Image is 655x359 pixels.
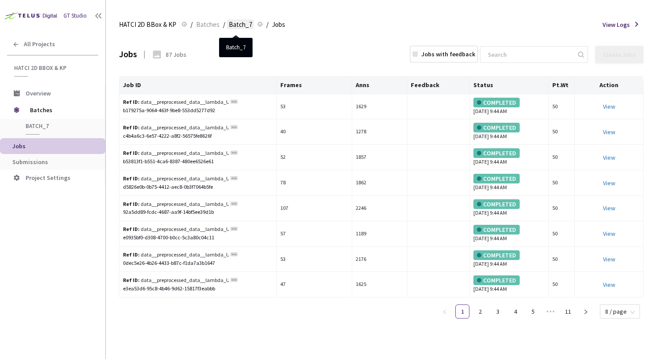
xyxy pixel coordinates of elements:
[491,304,505,319] li: 3
[277,272,352,297] td: 47
[277,119,352,145] td: 40
[123,201,140,207] b: Ref ID:
[473,275,520,285] div: COMPLETED
[583,309,588,315] span: right
[352,119,407,145] td: 1278
[473,304,487,319] li: 2
[123,124,140,131] b: Ref ID:
[123,208,273,216] div: 92a5dd89-fcdc-4687-aa9f-14bf5ee39d1b
[12,158,48,166] span: Submissions
[603,230,615,238] a: View
[229,19,252,30] span: Batch_7
[123,183,273,191] div: d5826e0b-0b75-4412-aec8-0b3f7064b5fe
[123,175,229,183] div: data__preprocessed_data__lambda_UndistortFrames__20250414_122453/
[166,50,186,59] div: 87 Jobs
[473,225,520,234] div: COMPLETED
[473,148,520,158] div: COMPLETED
[123,99,140,105] b: Ref ID:
[549,247,575,272] td: 50
[543,304,558,319] li: Next 5 Pages
[473,174,544,192] div: [DATE] 9:44 AM
[603,128,615,136] a: View
[277,145,352,170] td: 52
[277,77,352,94] th: Frames
[352,196,407,221] td: 2246
[352,77,407,94] th: Anns
[223,19,225,30] li: /
[272,19,285,30] span: Jobs
[190,19,193,30] li: /
[277,170,352,196] td: 78
[119,48,137,61] div: Jobs
[473,123,520,132] div: COMPLETED
[123,225,229,234] div: data__preprocessed_data__lambda_UndistortFrames__20250403_105617/
[12,142,26,150] span: Jobs
[352,247,407,272] td: 2176
[473,199,544,217] div: [DATE] 9:44 AM
[579,304,593,319] li: Next Page
[549,170,575,196] td: 50
[603,51,636,58] div: Create Jobs
[473,98,520,107] div: COMPLETED
[123,124,229,132] div: data__preprocessed_data__lambda_UndistortFrames__20250407_160207/
[26,174,71,182] span: Project Settings
[526,305,540,318] a: 5
[473,199,520,209] div: COMPLETED
[277,247,352,272] td: 53
[603,255,615,263] a: View
[352,221,407,247] td: 1189
[123,226,140,232] b: Ref ID:
[123,276,229,285] div: data__preprocessed_data__lambda_UndistortFrames__20250414_113700/
[119,77,277,94] th: Job ID
[123,175,140,182] b: Ref ID:
[63,12,87,20] div: GT Studio
[526,304,540,319] li: 5
[277,196,352,221] td: 107
[562,305,575,318] a: 11
[575,77,644,94] th: Action
[438,304,452,319] button: left
[123,285,273,293] div: e3ea53d6-95c8-4b46-9d62-15817f3eabbb
[442,309,447,315] span: left
[603,204,615,212] a: View
[194,19,221,29] a: Batches
[549,196,575,221] td: 50
[603,179,615,187] a: View
[470,77,548,94] th: Status
[509,305,522,318] a: 4
[30,101,90,119] span: Batches
[603,281,615,289] a: View
[473,225,544,243] div: [DATE] 9:44 AM
[24,40,55,48] span: All Projects
[123,277,140,283] b: Ref ID:
[26,122,91,130] span: Batch_7
[549,94,575,120] td: 50
[123,132,273,140] div: c4b4a6c3-6e57-4222-a8f2-56575fe8626f
[196,19,220,30] span: Batches
[277,94,352,120] td: 53
[123,149,229,158] div: data__preprocessed_data__lambda_UndistortFrames__20250408_111958/
[473,123,544,141] div: [DATE] 9:44 AM
[603,154,615,161] a: View
[123,106,273,115] div: b179275a-9064-463f-9be8-553dd5277d92
[473,148,544,166] div: [DATE] 9:44 AM
[456,305,469,318] a: 1
[605,305,635,318] span: 8 / page
[438,304,452,319] li: Previous Page
[119,19,176,30] span: HATCI 2D BBox & KP
[277,221,352,247] td: 57
[352,145,407,170] td: 1857
[407,77,470,94] th: Feedback
[473,275,544,293] div: [DATE] 9:44 AM
[421,50,475,59] div: Jobs with feedback
[123,98,229,106] div: data__preprocessed_data__lambda_UndistortFrames__20250401_134710/
[603,103,615,110] a: View
[123,259,273,267] div: 0dec5e26-4b26-4433-b87c-f1da7a3b1647
[123,251,229,259] div: data__preprocessed_data__lambda_UndistortFrames__20250403_114023/
[483,47,577,62] input: Search
[600,304,640,315] div: Page Size
[473,250,544,268] div: [DATE] 9:44 AM
[352,170,407,196] td: 1862
[508,304,522,319] li: 4
[26,89,51,97] span: Overview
